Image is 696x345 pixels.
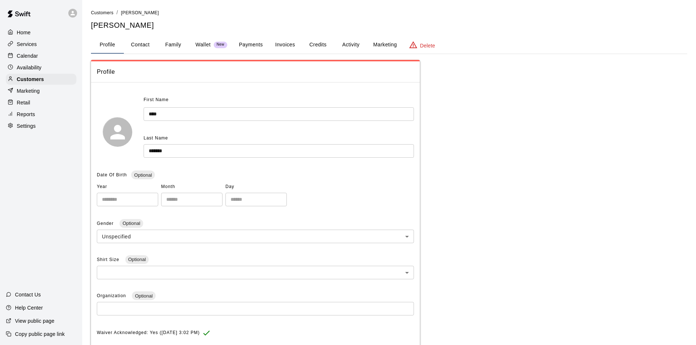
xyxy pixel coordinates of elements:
button: Credits [301,36,334,54]
a: Availability [6,62,76,73]
span: Day [225,181,287,193]
p: Customers [17,76,44,83]
p: Services [17,41,37,48]
span: New [214,42,227,47]
span: Gender [97,221,115,226]
a: Settings [6,120,76,131]
a: Calendar [6,50,76,61]
span: Date Of Birth [97,172,127,177]
span: Optional [132,293,155,299]
a: Customers [6,74,76,85]
p: Delete [420,42,435,49]
span: Profile [97,67,414,77]
button: Family [157,36,190,54]
button: Marketing [367,36,403,54]
div: basic tabs example [91,36,687,54]
a: Retail [6,97,76,108]
p: Home [17,29,31,36]
span: Optional [125,257,149,262]
span: Optional [131,172,155,178]
p: Settings [17,122,36,130]
span: Waiver Acknowledged: Yes ([DATE] 3:02 PM) [97,327,200,339]
p: Retail [17,99,30,106]
button: Invoices [269,36,301,54]
span: Organization [97,293,128,298]
span: Optional [119,221,143,226]
button: Payments [233,36,269,54]
p: View public page [15,317,54,325]
a: Reports [6,109,76,120]
h5: [PERSON_NAME] [91,20,687,30]
p: Contact Us [15,291,41,298]
p: Availability [17,64,42,71]
p: Reports [17,111,35,118]
span: Month [161,181,223,193]
a: Services [6,39,76,50]
span: [PERSON_NAME] [121,10,159,15]
span: Shirt Size [97,257,121,262]
a: Customers [91,9,114,15]
a: Marketing [6,85,76,96]
span: Last Name [144,135,168,141]
li: / [117,9,118,16]
span: Year [97,181,158,193]
button: Contact [124,36,157,54]
button: Profile [91,36,124,54]
a: Home [6,27,76,38]
p: Help Center [15,304,43,311]
span: First Name [144,94,169,106]
p: Marketing [17,87,40,95]
p: Wallet [195,41,211,49]
nav: breadcrumb [91,9,687,17]
button: Activity [334,36,367,54]
div: Unspecified [97,230,414,243]
p: Calendar [17,52,38,60]
p: Copy public page link [15,330,65,338]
